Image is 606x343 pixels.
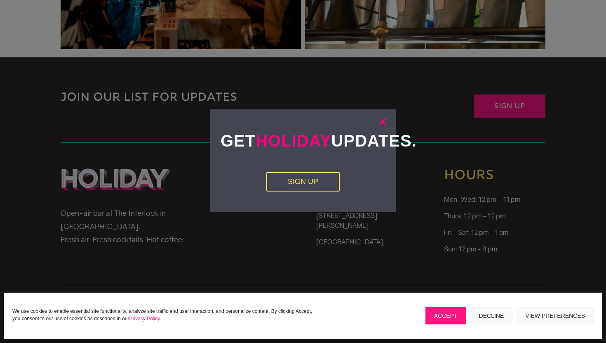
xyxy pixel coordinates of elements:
[470,307,513,324] button: Decline
[425,307,466,324] button: Accept
[378,118,388,126] a: ×
[129,316,160,322] a: Privacy Policy
[12,308,315,322] p: We use cookies to enable essential site functionality, analyze site traffic and user interaction,...
[266,172,340,192] a: Sign Up
[221,130,385,156] h2: Get Updates.
[256,132,331,150] span: Holiday
[517,307,594,324] button: View preferences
